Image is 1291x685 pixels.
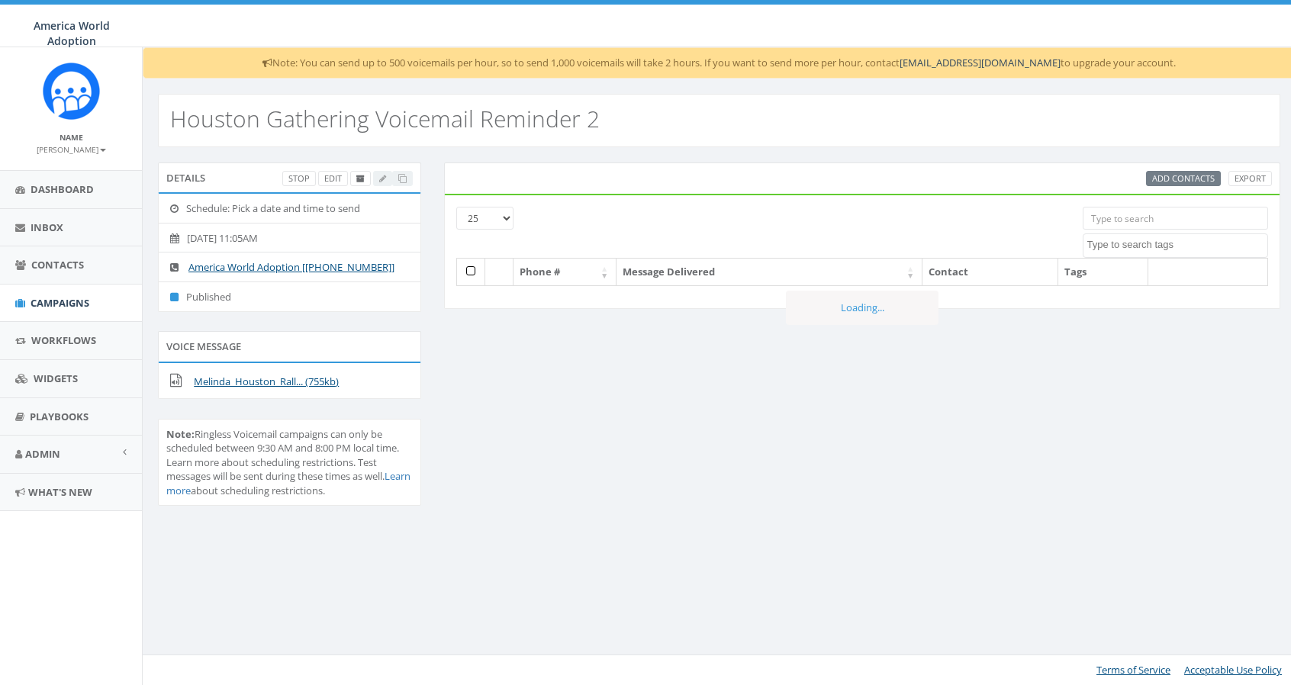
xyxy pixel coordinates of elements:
[356,172,365,184] span: Archive Campaign
[1184,663,1282,677] a: Acceptable Use Policy
[166,469,410,497] a: Learn more
[166,427,410,497] span: Ringless Voicemail campaigns can only be scheduled between 9:30 AM and 8:00 PM local time. Learn ...
[43,63,100,120] img: Rally_Corp_Icon.png
[1058,259,1148,285] th: Tags
[158,162,421,193] div: Details
[31,296,89,310] span: Campaigns
[188,260,394,274] a: America World Adoption [[PHONE_NUMBER]]
[34,18,110,48] span: America World Adoption
[170,204,186,214] i: Schedule: Pick a date and time to send
[25,447,60,461] span: Admin
[28,485,92,499] span: What's New
[194,375,339,388] a: Melinda_Houston_Rall... (755kb)
[37,142,106,156] a: [PERSON_NAME]
[1087,238,1267,252] textarea: Search
[31,333,96,347] span: Workflows
[170,292,186,302] i: Published
[30,410,89,423] span: Playbooks
[37,144,106,155] small: [PERSON_NAME]
[31,182,94,196] span: Dashboard
[318,171,348,187] a: Edit
[166,427,195,441] b: Note:
[34,371,78,385] span: Widgets
[922,259,1058,285] th: Contact
[31,220,63,234] span: Inbox
[159,223,420,253] li: [DATE] 11:05AM
[514,259,617,285] th: Phone #
[159,281,420,312] li: Published
[31,258,84,272] span: Contacts
[158,331,421,362] div: Voice Message
[1083,207,1268,230] input: Type to search
[282,171,316,187] a: Stop
[617,259,922,285] th: Message Delivered
[1096,663,1170,677] a: Terms of Service
[786,291,938,325] div: Loading...
[1228,171,1272,187] a: Export
[60,132,83,143] small: Name
[170,106,600,131] h2: Houston Gathering Voicemail Reminder 2
[159,194,420,224] li: Schedule: Pick a date and time to send
[900,56,1061,69] a: [EMAIL_ADDRESS][DOMAIN_NAME]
